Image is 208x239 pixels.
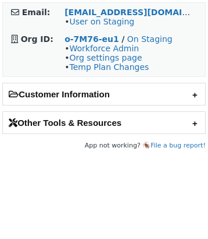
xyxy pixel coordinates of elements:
footer: App not working? 🪳 [2,140,206,152]
a: Workforce Admin [69,44,139,53]
strong: Email: [22,8,51,17]
a: Temp Plan Changes [69,62,149,72]
span: • • • [64,44,149,72]
strong: Org ID: [21,34,53,44]
a: User on Staging [69,17,134,26]
a: On Staging [127,34,173,44]
a: File a bug report! [150,142,206,149]
h2: Customer Information [3,83,205,105]
span: • [64,17,134,26]
h2: Other Tools & Resources [3,112,205,133]
a: Org settings page [69,53,142,62]
strong: / [121,34,124,44]
a: o-7M76-eu1 [64,34,119,44]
